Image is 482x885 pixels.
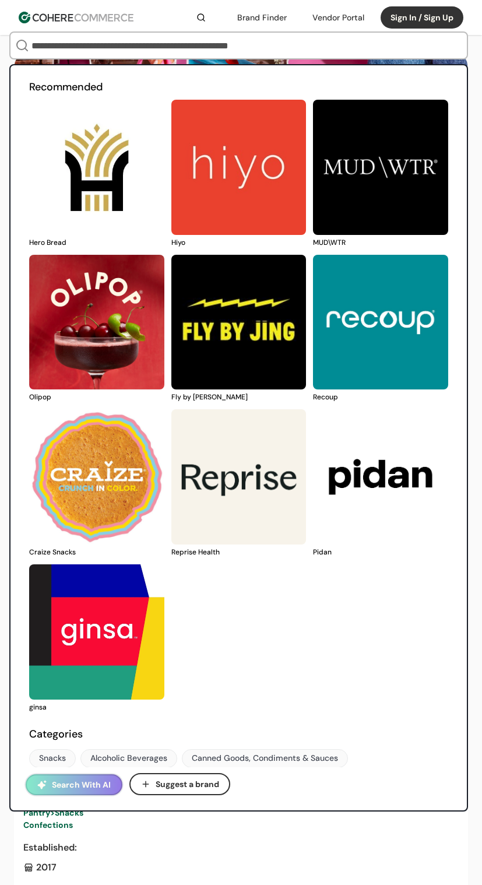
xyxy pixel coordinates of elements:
[23,819,459,831] div: Confections
[29,726,448,742] h2: Categories
[19,12,133,23] img: Cohere Logo
[192,752,338,764] div: Canned Goods, Condiments & Sauces
[26,774,122,795] button: Search With AI
[80,749,177,768] a: Alcoholic Beverages
[29,749,76,768] a: Snacks
[129,773,230,795] button: Suggest a brand
[23,807,459,831] a: Pantry>SnacksConfections
[39,752,66,764] div: Snacks
[55,807,83,818] span: Snacks
[90,752,167,764] div: Alcoholic Beverages
[23,807,50,818] span: Pantry
[23,861,459,875] div: 2017
[381,6,463,29] button: Sign In / Sign Up
[23,841,459,855] div: Established :
[50,807,55,818] span: >
[29,79,448,95] h2: Recommended
[182,749,348,768] a: Canned Goods, Condiments & Sauces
